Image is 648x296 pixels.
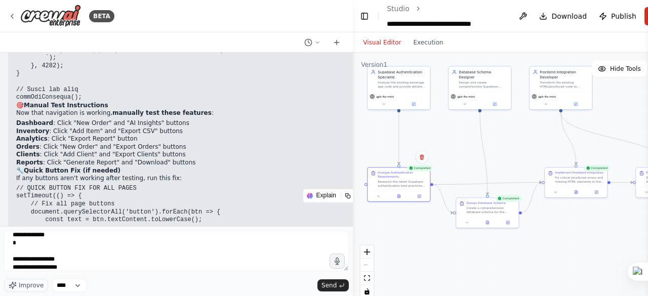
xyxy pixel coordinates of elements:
[330,253,345,269] button: Click to speak your automation idea
[16,119,53,126] strong: Dashboard
[16,102,359,110] h2: 🎯
[565,189,587,195] button: View output
[16,143,359,151] li: : Click "New Order" and "Export Orders" buttons
[433,182,453,216] g: Edge from f55dffbe-c0e1-446f-9d26-ccaeb843ea5d to b818a832-4ac4-490f-b669-1f3bcf8d3789
[387,5,410,13] a: Studio
[558,112,579,164] g: Edge from 079c17eb-e922-49c3-8727-e06f71a82dfd to beeaf0f3-5d26-4f0b-90cb-be890c5ec606
[611,11,636,21] span: Publish
[561,101,590,107] button: Open in side panel
[595,7,640,25] button: Publish
[477,107,490,195] g: Edge from cbfb89a7-fffc-40a5-b662-1aa7c1dae29a to b818a832-4ac4-490f-b669-1f3bcf8d3789
[388,193,410,199] button: View output
[456,197,519,228] div: CompletedDesign Database SchemaCreate a comprehensive database schema for the beverage tracking a...
[360,272,374,285] button: fit view
[16,175,359,183] p: If any buttons aren't working after testing, run this fix:
[378,69,427,79] div: Supabase Authentication Specialist
[16,151,40,158] strong: Clients
[467,206,516,214] div: Create a comprehensive database schema for the beverage tracking application based on the current...
[407,36,449,49] button: Execution
[477,220,498,226] button: View output
[433,180,542,187] g: Edge from f55dffbe-c0e1-446f-9d26-ccaeb843ea5d to beeaf0f3-5d26-4f0b-90cb-be890c5ec606
[540,69,589,79] div: Frontend Integration Developer
[16,143,39,150] strong: Orders
[611,180,633,185] g: Edge from beeaf0f3-5d26-4f0b-90cb-be890c5ec606 to 1a80ff44-8825-4889-8e61-aaf09bc64521
[399,101,428,107] button: Open in side panel
[16,128,359,136] li: : Click "Add Item" and "Export CSV" buttons
[499,220,516,226] button: Open in side panel
[496,195,521,201] div: Completed
[16,167,359,175] h2: 🔧
[396,112,401,164] g: Edge from fee11bdf-898b-40de-bab1-e6683a76615b to f55dffbe-c0e1-446f-9d26-ccaeb843ea5d
[416,150,429,163] button: Delete node
[378,80,427,89] div: Analyze the existing beverage app code and provide detailed implementation guidance for integrati...
[112,109,212,116] strong: manually test these features
[449,66,512,110] div: Database Schema DesignerDesign and create comprehensive Supabase database schema for the beverage...
[4,279,48,292] button: Improve
[387,4,507,29] nav: breadcrumb
[459,69,508,79] div: Database Schema Designer
[588,189,605,195] button: Open in side panel
[610,65,641,73] span: Hide Tools
[16,119,359,128] li: : Click "New Order" and "AI Insights" buttons
[300,36,325,49] button: Switch to previous chat
[89,10,114,22] div: BETA
[545,167,608,198] div: CompletedImplement Frontend IntegrationFix critical JavaScript errors and missing HTML elements i...
[480,101,509,107] button: Open in side panel
[359,9,370,23] button: Hide left sidebar
[16,135,48,142] strong: Analytics
[551,11,587,21] span: Download
[592,61,647,77] button: Hide Tools
[407,165,433,171] div: Completed
[16,128,49,135] strong: Inventory
[20,5,81,27] img: Logo
[24,102,108,109] strong: Manual Test Instructions
[329,36,345,49] button: Start a new chat
[16,151,359,159] li: : Click "Add Client" and "Export Clients" buttons
[360,245,374,259] button: zoom in
[539,95,556,99] span: gpt-4o-mini
[16,135,359,143] li: : Click "Export Report" button
[357,36,407,49] button: Visual Editor
[459,80,508,89] div: Design and create comprehensive Supabase database schema for the beverage tracking application, i...
[24,167,120,174] strong: Quick Button Fix (if needed)
[378,180,427,188] div: Research the latest Supabase authentication best practices and analyze the current beverage app c...
[16,159,359,167] li: : Click "Generate Report" and "Download" buttons
[16,159,43,166] strong: Reports
[321,281,337,289] span: Send
[584,165,610,171] div: Completed
[555,176,604,184] div: Fix critical JavaScript errors and missing HTML elements in the beverage app. The entire applicat...
[411,193,428,199] button: Open in side panel
[530,66,593,110] div: Frontend Integration DeveloperTransform the existing HTML/JavaScript code to integrate with real ...
[377,95,394,99] span: gpt-4o-mini
[458,95,475,99] span: gpt-4o-mini
[467,201,506,205] div: Design Database Schema
[540,80,589,89] div: Transform the existing HTML/JavaScript code to integrate with real Supabase data, replace hardcod...
[317,279,349,291] button: Send
[361,61,387,69] div: Version 1
[535,7,591,25] button: Download
[368,66,431,110] div: Supabase Authentication SpecialistAnalyze the existing beverage app code and provide detailed imp...
[522,180,542,216] g: Edge from b818a832-4ac4-490f-b669-1f3bcf8d3789 to beeaf0f3-5d26-4f0b-90cb-be890c5ec606
[555,171,604,175] div: Implement Frontend Integration
[16,109,359,117] p: Now that navigation is working, :
[19,281,44,289] span: Improve
[368,167,431,202] div: CompletedAnalyze Authentication RequirementsResearch the latest Supabase authentication best prac...
[378,171,427,179] div: Analyze Authentication Requirements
